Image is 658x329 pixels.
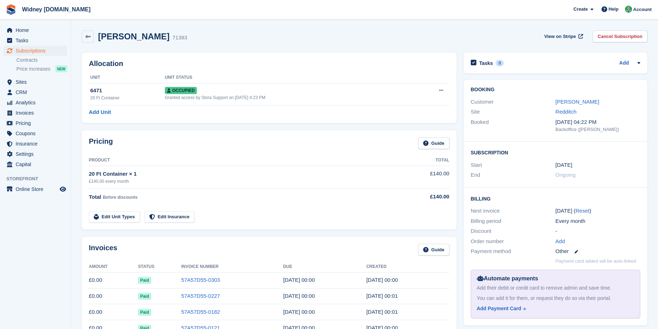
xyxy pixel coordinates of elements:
a: View on Stripe [541,31,584,42]
div: 6471 [90,87,165,95]
a: Edit Unit Types [89,211,140,223]
time: 2025-08-01 23:00:00 UTC [283,293,315,299]
th: Amount [89,261,138,273]
time: 2025-06-30 23:01:04 UTC [366,309,398,315]
a: menu [4,77,67,87]
h2: Pricing [89,137,113,149]
div: Customer [471,98,556,106]
time: 2025-03-31 23:00:00 UTC [555,161,572,169]
a: Add [555,237,565,246]
span: Analytics [16,98,58,108]
span: Price increases [16,66,50,72]
a: Cancel Subscription [593,31,647,42]
a: Guide [418,244,449,256]
div: 71383 [172,34,187,42]
a: menu [4,118,67,128]
a: menu [4,184,67,194]
span: Create [573,6,588,13]
a: menu [4,159,67,169]
th: Created [366,261,449,273]
span: Help [609,6,619,13]
p: Payment card added will be auto-linked [555,258,636,265]
a: menu [4,35,67,45]
span: CRM [16,87,58,97]
a: [PERSON_NAME] [555,99,599,105]
div: Every month [555,217,640,225]
div: Site [471,108,556,116]
th: Invoice Number [181,261,283,273]
span: Invoices [16,108,58,118]
h2: Tasks [479,60,493,66]
a: menu [4,46,67,56]
h2: Booking [471,87,640,93]
span: Total [89,194,101,200]
th: Due [283,261,366,273]
div: Billing period [471,217,556,225]
span: Paid [138,277,151,284]
span: Capital [16,159,58,169]
span: Ongoing [555,172,576,178]
td: £0.00 [89,288,138,304]
time: 2025-07-01 23:00:00 UTC [283,309,315,315]
div: Add their debit or credit card to remove admin and save time. [477,284,634,292]
a: Add Unit [89,108,111,116]
a: Edit Insurance [144,211,195,223]
span: View on Stripe [544,33,576,40]
span: Home [16,25,58,35]
span: Pricing [16,118,58,128]
a: Add [619,59,629,67]
th: Unit [89,72,165,83]
div: Discount [471,227,556,235]
a: Redditch [555,109,576,115]
span: Coupons [16,128,58,138]
div: NEW [55,65,67,72]
div: Next invoice [471,207,556,215]
span: Online Store [16,184,58,194]
a: Preview store [59,185,67,193]
div: You can add it for them, or request they do so via their portal. [477,295,634,302]
div: Backoffice ([PERSON_NAME]) [555,126,640,133]
span: Sites [16,77,58,87]
th: Status [138,261,181,273]
span: Tasks [16,35,58,45]
div: [DATE] 04:22 PM [555,118,640,126]
a: menu [4,25,67,35]
span: Occupied [165,87,197,94]
td: £0.00 [89,304,138,320]
h2: Allocation [89,60,449,68]
a: menu [4,149,67,159]
span: Account [633,6,652,13]
div: 20 Ft Container [90,95,165,101]
div: End [471,171,556,179]
div: Start [471,161,556,169]
a: menu [4,139,67,149]
div: Granted access by Stora Support on [DATE] 4:23 PM [165,94,413,101]
span: Paid [138,309,151,316]
div: Order number [471,237,556,246]
a: Add Payment Card [477,305,631,312]
span: Storefront [6,175,71,182]
span: Insurance [16,139,58,149]
div: 0 [496,60,504,66]
h2: Billing [471,195,640,202]
div: 20 Ft Container × 1 [89,170,394,178]
h2: Subscription [471,149,640,156]
th: Unit Status [165,72,413,83]
time: 2025-07-31 23:01:32 UTC [366,293,398,299]
div: £140.00 [394,193,449,201]
a: menu [4,108,67,118]
a: Contracts [16,57,67,64]
a: Guide [418,137,449,149]
div: - [555,227,640,235]
th: Total [394,155,449,166]
a: 57A57D55-0227 [181,293,220,299]
div: [DATE] ( ) [555,207,640,215]
a: menu [4,98,67,108]
a: Price increases NEW [16,65,67,73]
a: Reset [576,208,589,214]
h2: [PERSON_NAME] [98,32,169,41]
span: Before discounts [103,195,137,200]
h2: Invoices [89,244,117,256]
span: Settings [16,149,58,159]
time: 2025-08-31 23:00:28 UTC [366,277,398,283]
